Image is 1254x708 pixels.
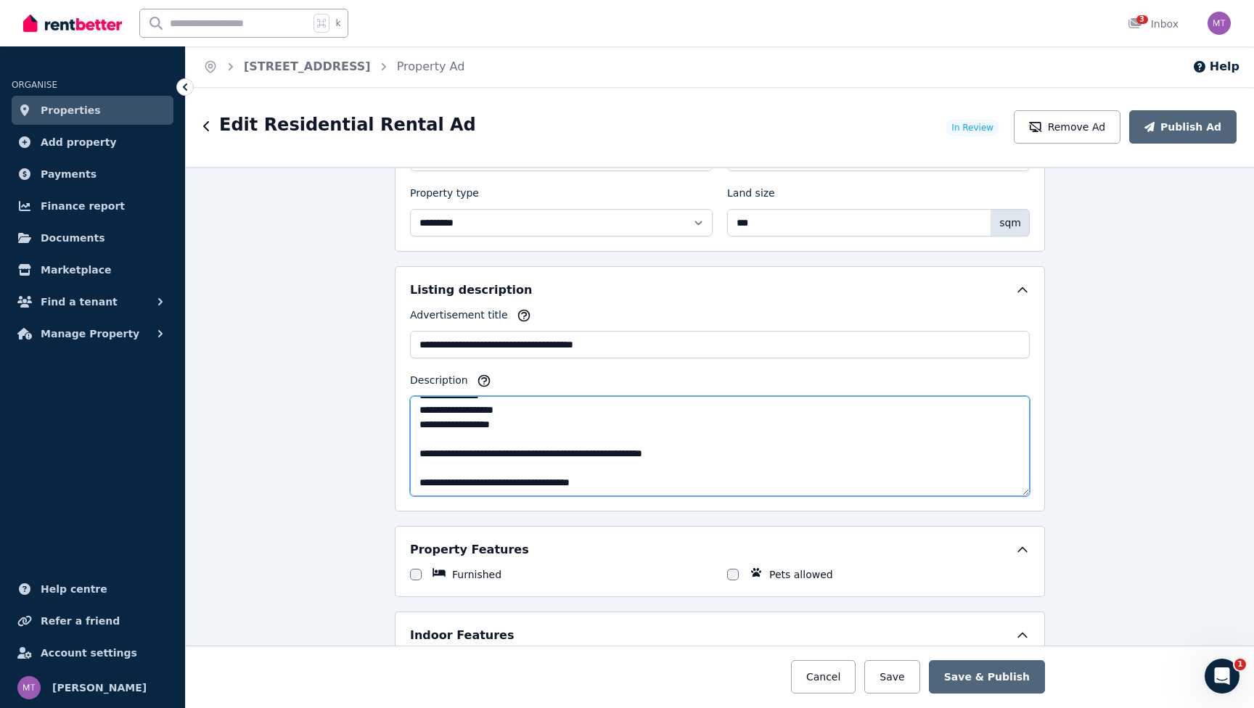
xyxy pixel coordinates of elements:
[864,660,919,693] button: Save
[929,660,1045,693] button: Save & Publish
[410,627,514,644] h5: Indoor Features
[410,373,468,393] label: Description
[1208,12,1231,35] img: Matt Teague
[12,192,173,221] a: Finance report
[1192,58,1239,75] button: Help
[410,541,529,559] h5: Property Features
[1129,110,1237,144] button: Publish Ad
[1205,659,1239,693] iframe: Intercom live chat
[219,113,476,136] h1: Edit Residential Rental Ad
[41,580,107,598] span: Help centre
[12,96,173,125] a: Properties
[41,325,139,342] span: Manage Property
[12,160,173,189] a: Payments
[12,255,173,284] a: Marketplace
[41,261,111,279] span: Marketplace
[452,567,501,582] label: Furnished
[23,12,122,34] img: RentBetter
[951,122,993,133] span: In Review
[1136,15,1148,24] span: 3
[1128,17,1179,31] div: Inbox
[41,644,137,662] span: Account settings
[17,676,41,699] img: Matt Teague
[410,186,479,206] label: Property type
[186,46,482,87] nav: Breadcrumb
[41,165,97,183] span: Payments
[41,133,117,151] span: Add property
[41,102,101,119] span: Properties
[41,229,105,247] span: Documents
[12,80,57,90] span: ORGANISE
[1234,659,1246,670] span: 1
[12,223,173,252] a: Documents
[12,606,173,635] a: Refer a friend
[769,567,833,582] label: Pets allowed
[52,679,147,696] span: [PERSON_NAME]
[397,59,465,73] a: Property Ad
[41,612,120,630] span: Refer a friend
[12,575,173,604] a: Help centre
[335,17,340,29] span: k
[41,293,118,310] span: Find a tenant
[12,128,173,157] a: Add property
[410,308,508,328] label: Advertisement title
[410,281,532,299] h5: Listing description
[12,638,173,667] a: Account settings
[791,660,856,693] button: Cancel
[12,319,173,348] button: Manage Property
[727,186,775,206] label: Land size
[41,197,125,215] span: Finance report
[1014,110,1120,144] button: Remove Ad
[244,59,371,73] a: [STREET_ADDRESS]
[12,287,173,316] button: Find a tenant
